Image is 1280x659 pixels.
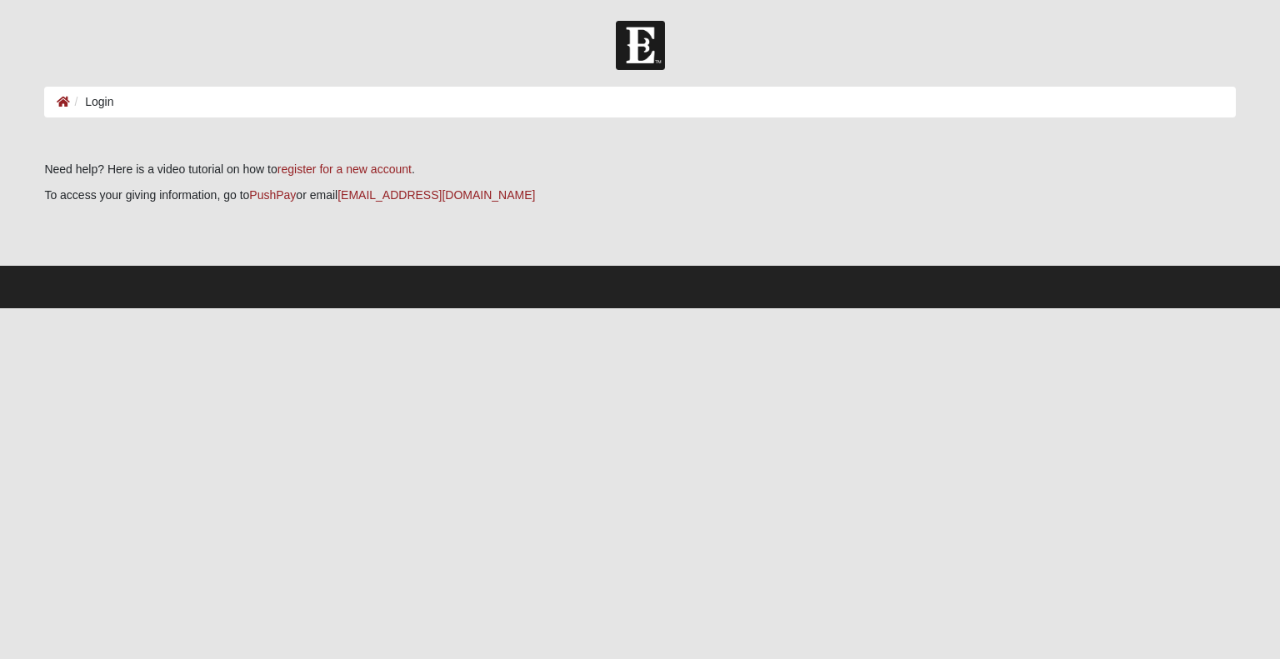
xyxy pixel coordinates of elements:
[70,93,113,111] li: Login
[616,21,665,70] img: Church of Eleven22 Logo
[249,188,296,202] a: PushPay
[337,188,535,202] a: [EMAIL_ADDRESS][DOMAIN_NAME]
[277,162,412,176] a: register for a new account
[44,187,1235,204] p: To access your giving information, go to or email
[44,161,1235,178] p: Need help? Here is a video tutorial on how to .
